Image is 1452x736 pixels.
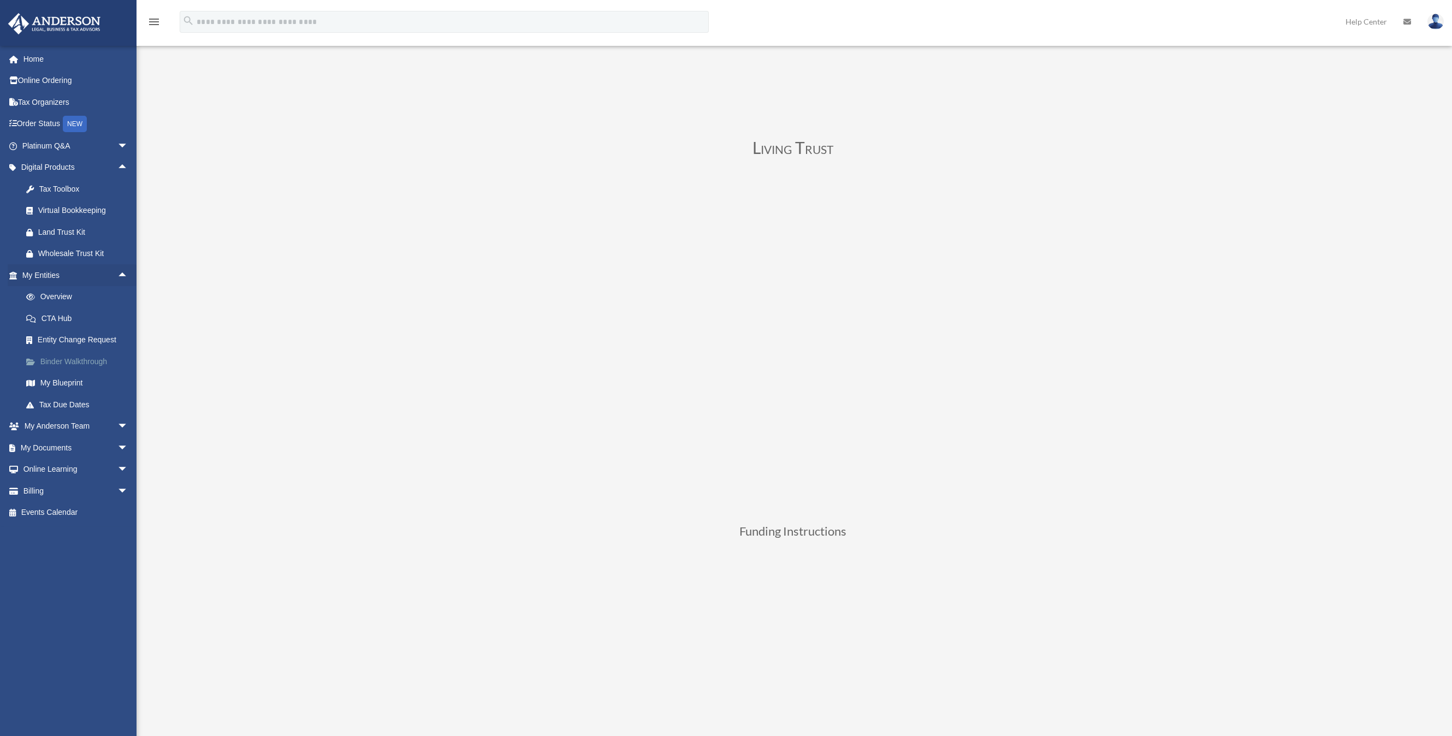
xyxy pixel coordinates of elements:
[498,525,1088,543] h3: Funding Instructions
[8,135,145,157] a: Platinum Q&Aarrow_drop_down
[8,157,145,179] a: Digital Productsarrow_drop_up
[117,416,139,438] span: arrow_drop_down
[15,221,145,243] a: Land Trust Kit
[8,70,145,92] a: Online Ordering
[117,135,139,157] span: arrow_drop_down
[8,264,145,286] a: My Entitiesarrow_drop_up
[15,286,145,308] a: Overview
[117,264,139,287] span: arrow_drop_up
[15,178,145,200] a: Tax Toolbox
[117,157,139,179] span: arrow_drop_up
[38,182,131,196] div: Tax Toolbox
[15,372,145,394] a: My Blueprint
[8,48,145,70] a: Home
[5,13,104,34] img: Anderson Advisors Platinum Portal
[117,480,139,502] span: arrow_drop_down
[117,437,139,459] span: arrow_drop_down
[15,329,145,351] a: Entity Change Request
[8,459,145,480] a: Online Learningarrow_drop_down
[8,113,145,135] a: Order StatusNEW
[38,247,131,260] div: Wholesale Trust Kit
[8,502,145,524] a: Events Calendar
[117,459,139,481] span: arrow_drop_down
[38,225,131,239] div: Land Trust Kit
[8,437,145,459] a: My Documentsarrow_drop_down
[15,394,145,416] a: Tax Due Dates
[38,204,131,217] div: Virtual Bookkeeping
[8,480,145,502] a: Billingarrow_drop_down
[15,243,145,265] a: Wholesale Trust Kit
[63,116,87,132] div: NEW
[1427,14,1444,29] img: User Pic
[498,177,1088,509] iframe: Living Trust Binder Review
[8,416,145,437] a: My Anderson Teamarrow_drop_down
[147,15,161,28] i: menu
[147,19,161,28] a: menu
[15,200,145,222] a: Virtual Bookkeeping
[8,91,145,113] a: Tax Organizers
[498,139,1088,161] h3: Living Trust
[15,351,145,372] a: Binder Walkthrough
[15,307,145,329] a: CTA Hub
[182,15,194,27] i: search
